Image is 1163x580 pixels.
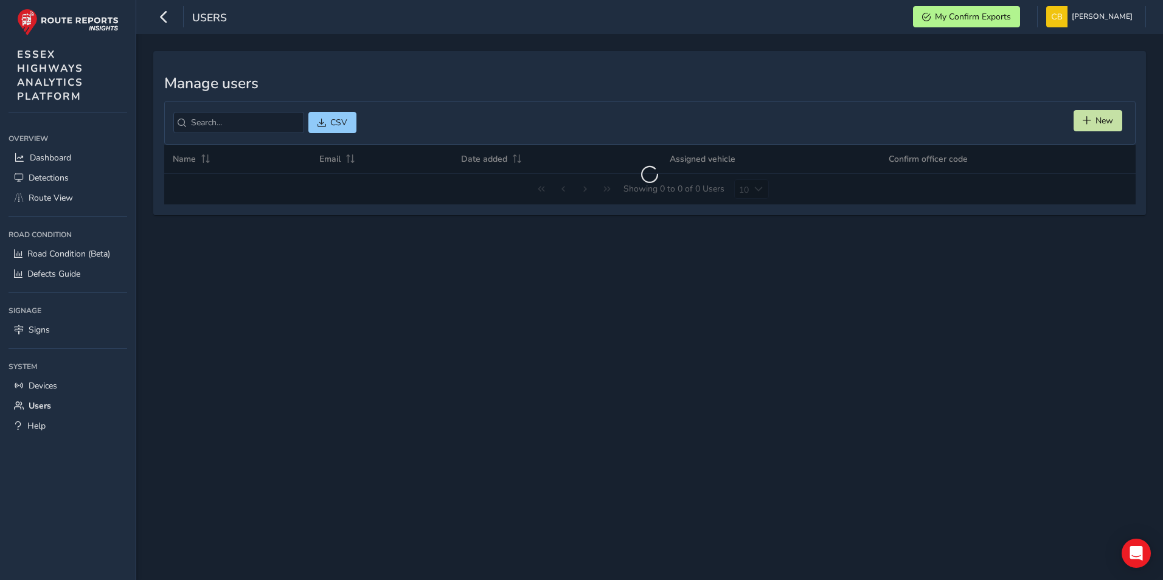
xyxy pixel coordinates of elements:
[308,112,356,133] button: CSV
[29,400,51,412] span: Users
[9,188,127,208] a: Route View
[1046,6,1068,27] img: diamond-layout
[1046,6,1137,27] button: [PERSON_NAME]
[9,226,127,244] div: Road Condition
[330,117,347,128] span: CSV
[173,112,304,133] input: Search...
[29,172,69,184] span: Detections
[164,75,1136,92] h3: Manage users
[27,420,46,432] span: Help
[913,6,1020,27] button: My Confirm Exports
[9,416,127,436] a: Help
[30,152,71,164] span: Dashboard
[17,47,83,103] span: ESSEX HIGHWAYS ANALYTICS PLATFORM
[1122,539,1151,568] div: Open Intercom Messenger
[29,380,57,392] span: Devices
[192,10,227,27] span: Users
[29,324,50,336] span: Signs
[27,248,110,260] span: Road Condition (Beta)
[27,268,80,280] span: Defects Guide
[1074,110,1122,131] button: New
[9,376,127,396] a: Devices
[9,148,127,168] a: Dashboard
[9,168,127,188] a: Detections
[9,129,127,148] div: Overview
[9,302,127,320] div: Signage
[29,192,73,204] span: Route View
[17,9,119,36] img: rr logo
[9,244,127,264] a: Road Condition (Beta)
[9,357,127,376] div: System
[1072,6,1133,27] span: [PERSON_NAME]
[9,396,127,416] a: Users
[935,11,1011,22] span: My Confirm Exports
[9,264,127,284] a: Defects Guide
[9,320,127,340] a: Signs
[1095,115,1113,126] span: New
